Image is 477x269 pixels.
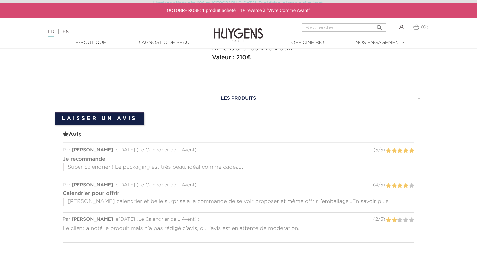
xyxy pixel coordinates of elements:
div: Par le [DATE] ( ) : [63,216,414,223]
div: Par le [DATE] ( ) : [63,147,414,154]
p: Super calendrier ! Le packaging est très beau, idéal comme cadeau. [63,163,414,171]
span: En savoir plus [352,199,389,204]
div: ( / ) [373,182,385,188]
span: Le Calendrier de L'Avent [138,183,195,187]
p: [PERSON_NAME] calendrier et belle surprise à la commande de se voir proposer et même offrir l’emb... [63,198,414,206]
div: Par le [DATE] ( ) : [63,182,414,188]
label: 2 [391,182,397,190]
span: 2 [375,217,378,222]
input: Rechercher [302,23,386,32]
button:  [374,21,386,30]
a: Laisser un avis [55,112,144,125]
a: Officine Bio [275,39,341,46]
a: Diagnostic de peau [130,39,196,46]
span: 5 [380,183,383,187]
label: 4 [403,147,409,155]
span: Le Calendrier de L'Avent [138,217,195,222]
a: EN [63,30,69,34]
img: Huygens [214,18,263,43]
a: LES PRODUITS [55,91,422,106]
span: [PERSON_NAME] [72,217,113,222]
div: ( / ) [373,147,385,154]
label: 3 [397,147,403,155]
span: [PERSON_NAME] [72,183,113,187]
label: 2 [391,216,397,224]
label: 5 [409,216,414,224]
strong: Je recommande [63,157,105,162]
label: 5 [409,147,414,155]
label: 3 [397,216,403,224]
label: 5 [409,182,414,190]
span: Le Calendrier de L'Avent [138,148,195,152]
label: 4 [403,182,409,190]
label: 4 [403,216,409,224]
span: Avis [63,130,414,143]
span: (0) [421,25,428,29]
strong: Calendrier pour offrir [63,191,119,196]
span: [PERSON_NAME] [72,148,113,152]
a: E-Boutique [58,39,124,46]
div: ( / ) [373,216,385,223]
label: 1 [385,147,391,155]
label: 1 [385,216,391,224]
label: 1 [385,182,391,190]
span: 5 [380,217,383,222]
label: 3 [397,182,403,190]
span: 4 [375,183,378,187]
a: Nos engagements [347,39,413,46]
label: 2 [391,147,397,155]
strong: Valeur : 210€ [212,55,251,61]
div: Le client a noté le produit mais n'a pas rédigé d'avis, ou l'avis est en attente de modération. [63,223,414,237]
i:  [376,22,384,30]
a: FR [48,30,54,37]
div: | [45,28,194,36]
span: 5 [380,148,383,152]
span: 5 [375,148,378,152]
